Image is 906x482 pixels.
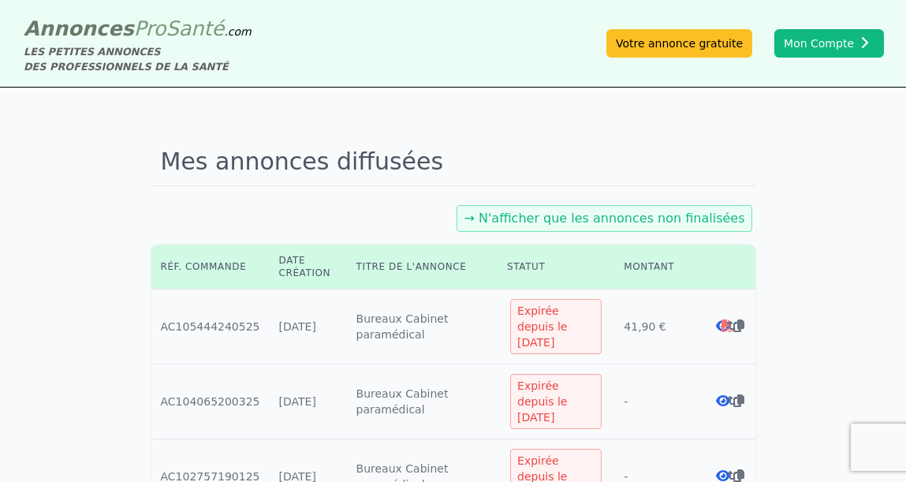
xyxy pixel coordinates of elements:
[728,469,742,482] i: Renouveler la commande
[733,469,744,482] i: Dupliquer l'annonce
[510,374,602,429] div: Expirée depuis le [DATE]
[224,25,251,38] span: .com
[614,245,700,290] th: Montant
[151,364,270,439] td: AC104065200325
[134,17,166,40] span: Pro
[270,364,347,439] td: [DATE]
[464,211,744,226] a: → N'afficher que les annonces non finalisées
[270,290,347,364] td: [DATE]
[716,394,730,407] i: Voir l'annonce
[774,29,884,58] button: Mon Compte
[728,319,742,332] i: Renouveler la commande
[733,394,744,407] i: Dupliquer l'annonce
[721,319,734,332] i: Télécharger la facture
[347,245,498,290] th: Titre de l'annonce
[151,290,270,364] td: AC105444240525
[347,364,498,439] td: Bureaux Cabinet paramédical
[151,245,270,290] th: Réf. commande
[614,364,700,439] td: -
[733,319,744,332] i: Dupliquer l'annonce
[347,290,498,364] td: Bureaux Cabinet paramédical
[24,17,252,40] a: AnnoncesProSanté.com
[614,290,700,364] td: 41,90 €
[151,138,755,186] h1: Mes annonces diffusées
[270,245,347,290] th: Date création
[24,44,252,74] div: LES PETITES ANNONCES DES PROFESSIONNELS DE LA SANTÉ
[510,299,602,354] div: Expirée depuis le [DATE]
[716,469,730,482] i: Voir l'annonce
[24,17,134,40] span: Annonces
[716,319,730,332] i: Voir l'annonce
[166,17,224,40] span: Santé
[728,394,742,407] i: Renouveler la commande
[498,245,614,290] th: Statut
[606,29,752,58] a: Votre annonce gratuite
